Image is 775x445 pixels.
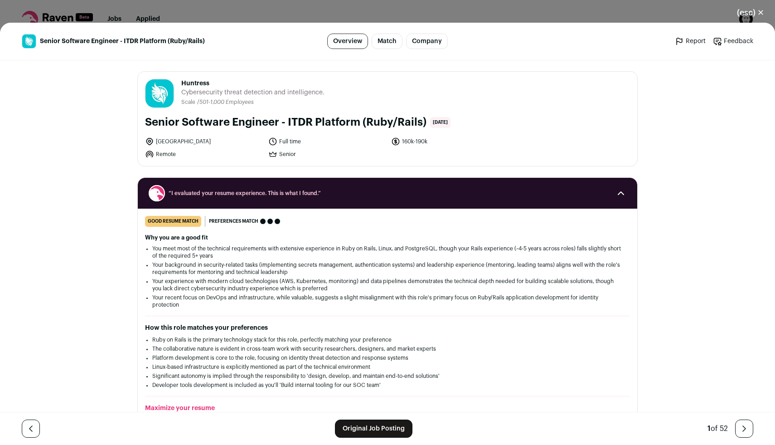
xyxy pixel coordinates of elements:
button: Close modal [726,3,775,23]
h2: How this role matches your preferences [145,323,630,333]
li: Developer tools development is included as you'll 'Build internal tooling for our SOC team' [152,381,623,389]
a: Original Job Posting [335,420,412,438]
span: [DATE] [430,117,450,128]
li: Remote [145,150,263,159]
a: Company [406,34,448,49]
img: 4331aff32d23916fec0fda9fbb4b91684d0b3c5726a0ce9651b3c2ca714ecf6b.jpg [22,34,36,48]
h1: Senior Software Engineer - ITDR Platform (Ruby/Rails) [145,115,426,130]
div: of 52 [707,423,728,434]
li: Significant autonomy is implied through the responsibility to 'design, develop, and maintain end-... [152,372,623,380]
li: Your experience with modern cloud technologies (AWS, Kubernetes, monitoring) and data pipelines d... [152,278,623,292]
li: Scale [181,99,197,106]
li: Your background in security-related tasks (implementing secrets management, authentication system... [152,261,623,276]
span: Cybersecurity threat detection and intelligence. [181,88,325,97]
li: Platform development is core to the role, focusing on identity threat detection and response systems [152,354,623,362]
a: Overview [327,34,368,49]
li: 160k-190k [391,137,509,146]
li: The collaborative nature is evident in cross-team work with security researchers, designers, and ... [152,345,623,352]
li: Ruby on Rails is the primary technology stack for this role, perfectly matching your preference [152,336,623,343]
li: Linux-based infrastructure is explicitly mentioned as part of the technical environment [152,363,623,371]
h2: Why you are a good fit [145,234,630,241]
span: Huntress [181,79,325,88]
img: 4331aff32d23916fec0fda9fbb4b91684d0b3c5726a0ce9651b3c2ca714ecf6b.jpg [145,79,174,108]
li: You meet most of the technical requirements with extensive experience in Ruby on Rails, Linux, an... [152,245,623,259]
li: Your recent focus on DevOps and infrastructure, while valuable, suggests a slight misalignment wi... [152,294,623,308]
h2: Maximize your resume [145,404,630,413]
span: 1 [707,425,711,432]
li: Full time [268,137,386,146]
a: Feedback [713,37,753,46]
div: good resume match [145,216,201,227]
span: Preferences match [209,217,258,226]
span: Senior Software Engineer - ITDR Platform (Ruby/Rails) [40,37,205,46]
a: Match [372,34,402,49]
li: [GEOGRAPHIC_DATA] [145,137,263,146]
li: Senior [268,150,386,159]
li: / [197,99,254,106]
span: 501-1,000 Employees [199,99,254,105]
a: Report [675,37,706,46]
span: “I evaluated your resume experience. This is what I found.” [169,190,606,197]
